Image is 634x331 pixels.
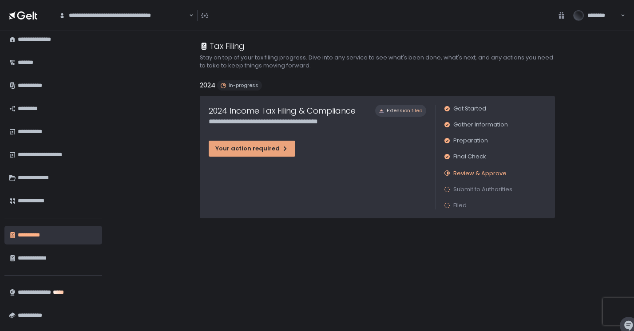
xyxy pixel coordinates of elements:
[453,153,486,161] span: Final Check
[209,141,295,157] button: Your action required
[453,169,507,177] span: Review & Approve
[453,105,486,113] span: Get Started
[209,105,356,117] h1: 2024 Income Tax Filing & Compliance
[200,54,555,70] h2: Stay on top of your tax filing progress. Dive into any service to see what's been done, what's ne...
[453,185,512,193] span: Submit to Authorities
[229,82,258,89] span: In-progress
[387,107,423,114] span: Extension filed
[453,121,508,129] span: Gather Information
[53,6,194,25] div: Search for option
[215,145,289,153] div: Your action required
[200,40,245,52] div: Tax Filing
[453,201,467,209] span: Filed
[453,137,488,145] span: Preparation
[200,80,215,91] h2: 2024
